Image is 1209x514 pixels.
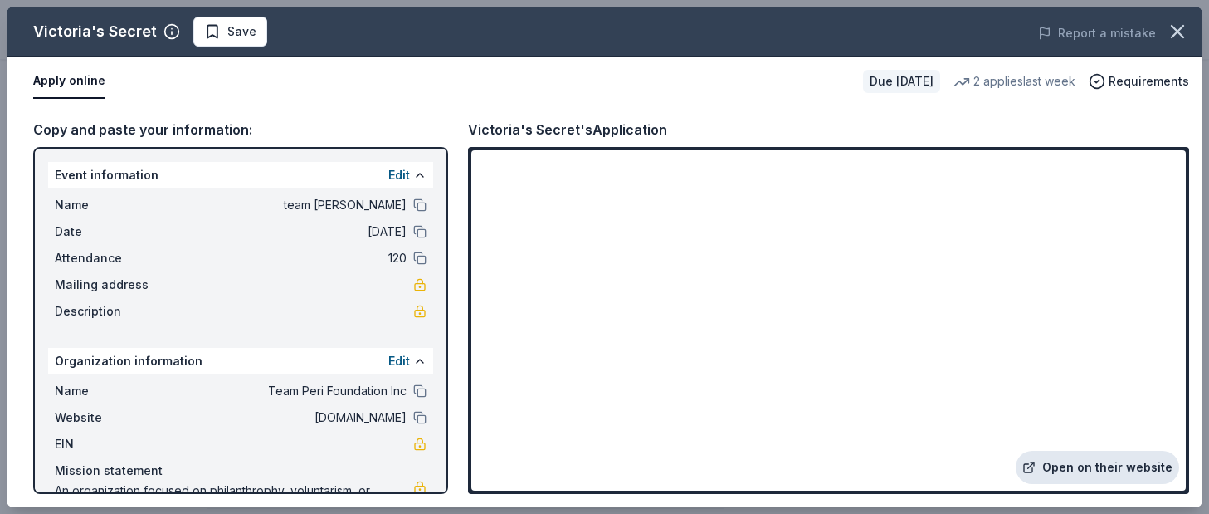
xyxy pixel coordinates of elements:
[55,381,166,401] span: Name
[388,165,410,185] button: Edit
[227,22,256,42] span: Save
[166,195,407,215] span: team [PERSON_NAME]
[1016,451,1179,484] a: Open on their website
[468,119,667,140] div: Victoria's Secret's Application
[55,222,166,242] span: Date
[33,119,448,140] div: Copy and paste your information:
[166,408,407,428] span: [DOMAIN_NAME]
[55,434,166,454] span: EIN
[1089,71,1189,91] button: Requirements
[166,248,407,268] span: 120
[55,195,166,215] span: Name
[193,17,267,47] button: Save
[33,18,157,45] div: Victoria's Secret
[388,351,410,371] button: Edit
[55,301,166,321] span: Description
[166,222,407,242] span: [DATE]
[55,408,166,428] span: Website
[55,461,427,481] div: Mission statement
[1109,71,1189,91] span: Requirements
[863,70,940,93] div: Due [DATE]
[166,381,407,401] span: Team Peri Foundation Inc
[48,162,433,188] div: Event information
[48,348,433,374] div: Organization information
[953,71,1075,91] div: 2 applies last week
[33,64,105,99] button: Apply online
[55,248,166,268] span: Attendance
[1038,23,1156,43] button: Report a mistake
[55,275,166,295] span: Mailing address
